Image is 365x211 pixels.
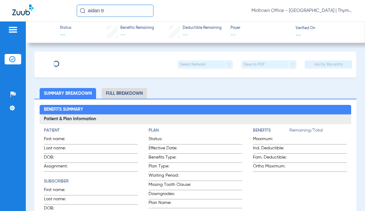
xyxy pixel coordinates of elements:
span: Waiting Period: [149,172,194,181]
h3: Patient & Plan Information [40,114,351,124]
span: -- [120,33,125,37]
span: Status: [149,136,194,144]
span: Status [60,25,72,31]
span: -- [296,32,301,38]
span: First name: [44,136,74,144]
span: Benefits Type: [149,154,194,163]
img: Search Icon [80,8,85,13]
span: Plan Name: [149,200,194,208]
span: Remaining/Total [289,127,347,136]
h4: Subscriber [44,178,138,185]
h4: Plan [149,127,243,134]
span: Benefits Remaining [120,25,154,31]
img: hamburger-icon [8,26,18,33]
input: Search for patients [77,5,153,17]
img: Zuub Logo [12,5,33,15]
li: Summary Breakdown [40,88,96,99]
span: Effective Date: [149,145,194,153]
span: -- [60,31,72,39]
h4: Benefits [253,127,289,134]
span: -- [231,31,290,39]
span: Fam. Deductible: [253,154,289,163]
span: Assignment: [44,163,74,171]
h2: Benefits Summary [40,105,351,115]
span: Last name: [44,145,74,153]
span: Plan Type: [149,163,194,171]
span: Ortho Maximum: [253,163,289,171]
app-breakdown-title: Benefits [253,127,289,136]
span: First name: [44,187,74,195]
span: Missing Tooth Clause: [149,182,194,190]
h4: Patient [44,127,138,134]
span: -- [183,33,188,37]
span: Verified On [296,26,355,31]
span: Deductible Remaining [183,25,222,31]
span: Last name: [44,196,74,204]
iframe: Chat Widget [334,182,365,211]
span: Ind. Deductible: [253,145,289,153]
span: Midtown Office - [GEOGRAPHIC_DATA] | Thyme Dental Care [251,8,353,14]
span: Payer [231,25,290,31]
span: Downgrades: [149,191,194,199]
span: Maximum: [253,136,289,144]
li: Full Breakdown [102,88,147,99]
span: DOB: [44,154,74,163]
